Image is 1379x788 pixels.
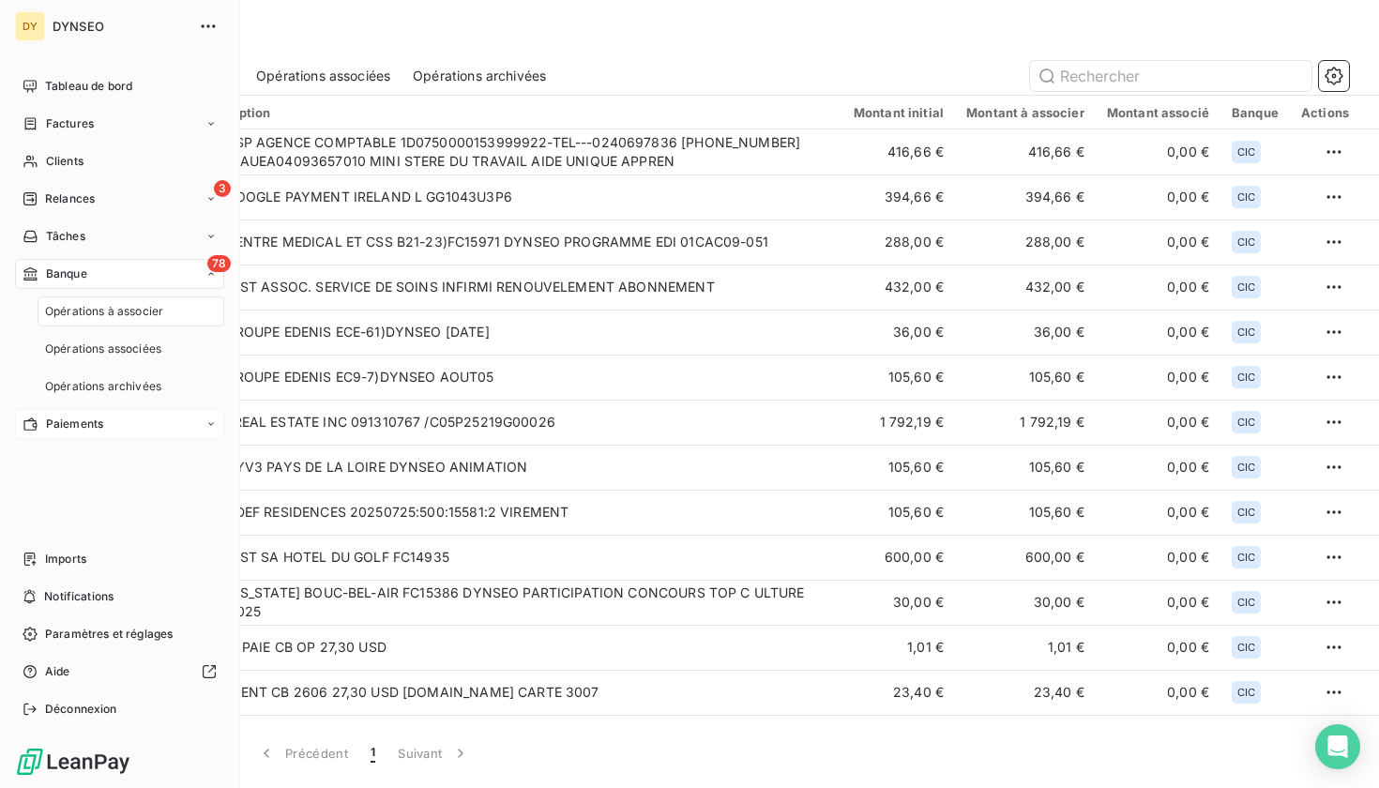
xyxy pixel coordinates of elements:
[45,303,163,320] span: Opérations à associer
[955,129,1096,174] td: 416,66 €
[842,174,955,220] td: 394,66 €
[1096,535,1220,580] td: 0,00 €
[1237,462,1255,473] span: CIC
[45,190,95,207] span: Relances
[1315,724,1360,769] div: Open Intercom Messenger
[45,626,173,643] span: Paramètres et réglages
[1237,191,1255,203] span: CIC
[842,445,955,490] td: 105,60 €
[966,105,1084,120] div: Montant à associer
[371,744,375,763] span: 1
[955,715,1096,760] td: 1 450,00 €
[1096,355,1220,400] td: 0,00 €
[44,588,114,605] span: Notifications
[46,265,87,282] span: Banque
[1096,670,1220,715] td: 0,00 €
[15,657,224,687] a: Aide
[15,11,45,41] div: DY
[1096,580,1220,625] td: 0,00 €
[1237,236,1255,248] span: CIC
[1237,371,1255,383] span: CIC
[214,180,231,197] span: 3
[1237,552,1255,563] span: CIC
[45,663,70,680] span: Aide
[46,416,103,432] span: Paiements
[955,265,1096,310] td: 432,00 €
[189,310,842,355] td: VIR GROUPE EDENIS ECE-61)DYNSEO [DATE]
[1096,715,1220,760] td: 0,00 €
[1237,687,1255,698] span: CIC
[46,228,85,245] span: Tâches
[842,715,955,760] td: 1 450,00 €
[45,78,132,95] span: Tableau de bord
[189,535,842,580] td: VIR INST SA HOTEL DU GOLF FC14935
[1096,400,1220,445] td: 0,00 €
[189,220,842,265] td: VIR CENTRE MEDICAL ET CSS B21-23)FC15971 DYNSEO PROGRAMME EDI 01CAC09-051
[189,129,842,174] td: VIR ASP AGENCE COMPTABLE 1D0750000153999922-TEL---0240697836 [PHONE_NUMBER] AUEA AUEA04093657010 ...
[246,734,359,773] button: Précédent
[842,625,955,670] td: 1,01 €
[842,535,955,580] td: 600,00 €
[955,400,1096,445] td: 1 792,19 €
[955,580,1096,625] td: 30,00 €
[189,625,842,670] td: FRAIS PAIE CB OP 27,30 USD
[955,310,1096,355] td: 36,00 €
[842,400,955,445] td: 1 792,19 €
[256,67,390,85] span: Opérations associées
[955,445,1096,490] td: 105,60 €
[189,445,842,490] td: VIR VYV3 PAYS DE LA LOIRE DYNSEO ANIMATION
[1237,326,1255,338] span: CIC
[1096,265,1220,310] td: 0,00 €
[53,19,188,34] span: DYNSEO
[189,715,842,760] td: VIR URSSAF ILE DE FRANCE I0000036423025 REMBT URSSAF 117000001537240553
[189,174,842,220] td: VIR GOOGLE PAYMENT IRELAND L GG1043U3P6
[1096,174,1220,220] td: 0,00 €
[1232,105,1279,120] div: Banque
[955,220,1096,265] td: 288,00 €
[189,400,842,445] td: MSP REAL ESTATE INC 091310767 /C05P25219G00026
[189,580,842,625] td: VIR [US_STATE] BOUC-BEL-AIR FC15386 DYNSEO PARTICIPATION CONCOURS TOP C ULTURE ETE 2025
[386,734,481,773] button: Suivant
[1096,129,1220,174] td: 0,00 €
[842,580,955,625] td: 30,00 €
[955,490,1096,535] td: 105,60 €
[1301,105,1349,120] div: Actions
[955,355,1096,400] td: 105,60 €
[45,551,86,568] span: Imports
[955,670,1096,715] td: 23,40 €
[1096,490,1220,535] td: 0,00 €
[189,670,842,715] td: PAIEMENT CB 2606 27,30 USD [DOMAIN_NAME] CARTE 3007
[1096,445,1220,490] td: 0,00 €
[189,355,842,400] td: VIR GROUPE EDENIS EC9-7)DYNSEO AOUT05
[842,220,955,265] td: 288,00 €
[955,174,1096,220] td: 394,66 €
[842,129,955,174] td: 416,66 €
[842,265,955,310] td: 432,00 €
[1096,625,1220,670] td: 0,00 €
[842,670,955,715] td: 23,40 €
[207,255,231,272] span: 78
[842,490,955,535] td: 105,60 €
[1237,417,1255,428] span: CIC
[15,747,131,777] img: Logo LeanPay
[854,105,944,120] div: Montant initial
[45,378,161,395] span: Opérations archivées
[955,535,1096,580] td: 600,00 €
[1237,642,1255,653] span: CIC
[1237,146,1255,158] span: CIC
[955,625,1096,670] td: 1,01 €
[1107,105,1209,120] div: Montant associé
[189,265,842,310] td: VIR INST ASSOC. SERVICE DE SOINS INFIRMI RENOUVELEMENT ABONNEMENT
[45,341,161,357] span: Opérations associées
[1237,597,1255,608] span: CIC
[1237,281,1255,293] span: CIC
[46,153,83,170] span: Clients
[359,734,386,773] button: 1
[45,701,117,718] span: Déconnexion
[189,490,842,535] td: VIR ADEF RESIDENCES 20250725:500:15581:2 VIREMENT
[842,310,955,355] td: 36,00 €
[413,67,546,85] span: Opérations archivées
[1237,507,1255,518] span: CIC
[1096,310,1220,355] td: 0,00 €
[842,355,955,400] td: 105,60 €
